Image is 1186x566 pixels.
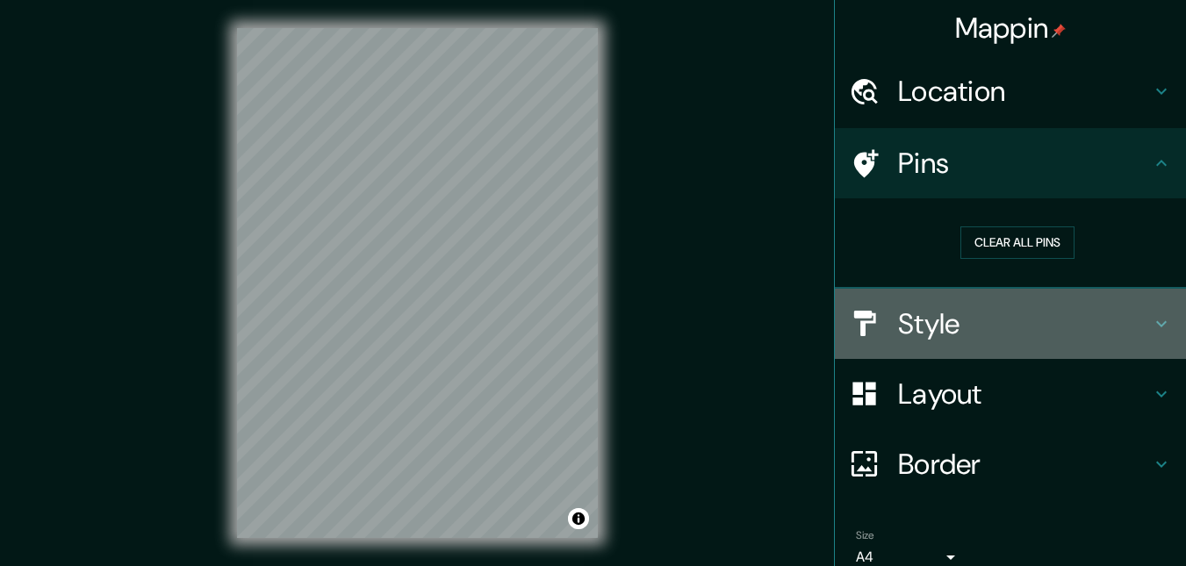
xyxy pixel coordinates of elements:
h4: Style [898,306,1151,341]
div: Pins [835,128,1186,198]
button: Clear all pins [960,226,1075,259]
img: pin-icon.png [1052,24,1066,38]
label: Size [856,527,874,542]
h4: Pins [898,146,1151,181]
button: Toggle attribution [568,508,589,529]
h4: Layout [898,376,1151,412]
div: Style [835,289,1186,359]
div: Layout [835,359,1186,429]
div: Border [835,429,1186,499]
h4: Border [898,447,1151,482]
h4: Mappin [955,11,1067,46]
h4: Location [898,74,1151,109]
canvas: Map [237,28,598,538]
div: Location [835,56,1186,126]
